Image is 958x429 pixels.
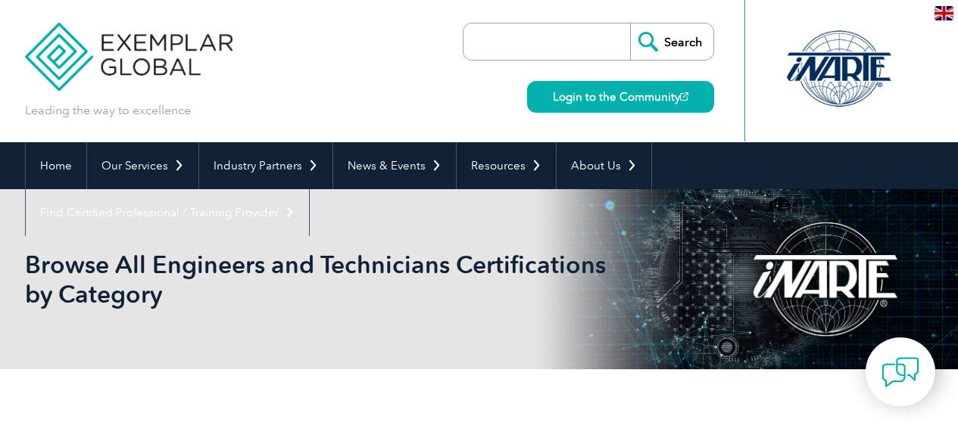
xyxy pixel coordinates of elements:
[557,142,651,189] a: About Us
[26,189,309,236] a: Find Certified Professional / Training Provider
[457,142,556,189] a: Resources
[630,23,713,60] input: Search
[882,353,919,391] img: contact-chat.png
[25,102,191,119] p: Leading the way to excellence
[527,81,714,113] a: Login to the Community
[87,142,198,189] a: Our Services
[680,92,688,101] img: open_square.png
[935,6,953,20] img: en
[26,142,86,189] a: Home
[25,250,607,309] h1: Browse All Engineers and Technicians Certifications by Category
[199,142,332,189] a: Industry Partners
[333,142,456,189] a: News & Events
